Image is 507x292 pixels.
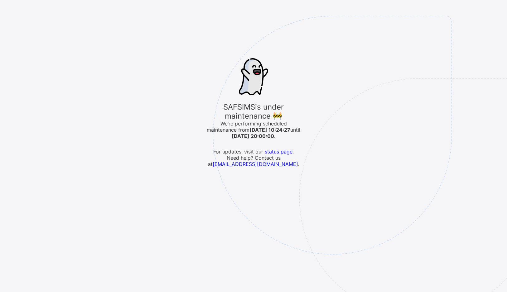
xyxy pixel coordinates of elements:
[207,120,300,139] span: We’re performing scheduled maintenance from until .
[207,102,300,120] span: SAFSIMS is under maintenance 🚧
[213,161,298,167] a: [EMAIL_ADDRESS][DOMAIN_NAME]
[207,155,300,167] span: Need help? Contact us at .
[207,148,300,155] span: For updates, visit our .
